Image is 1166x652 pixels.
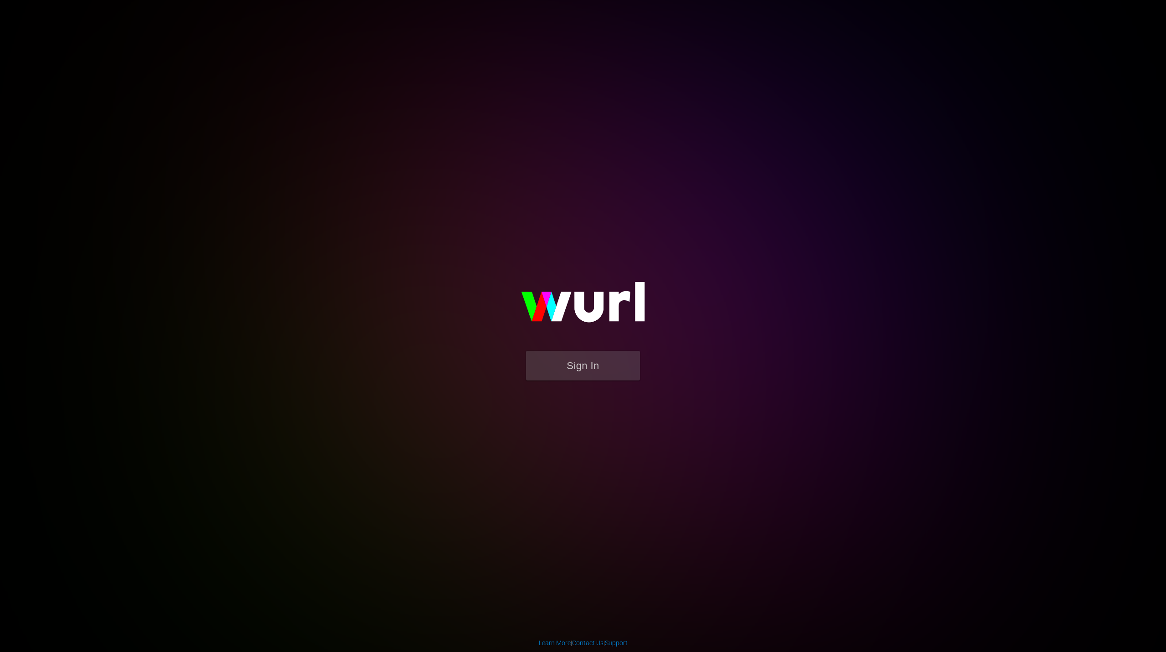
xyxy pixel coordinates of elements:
a: Learn More [539,639,571,647]
a: Support [605,639,628,647]
img: wurl-logo-on-black-223613ac3d8ba8fe6dc639794a292ebdb59501304c7dfd60c99c58986ef67473.svg [492,262,674,351]
button: Sign In [526,351,640,380]
div: | | [539,638,628,647]
a: Contact Us [572,639,603,647]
